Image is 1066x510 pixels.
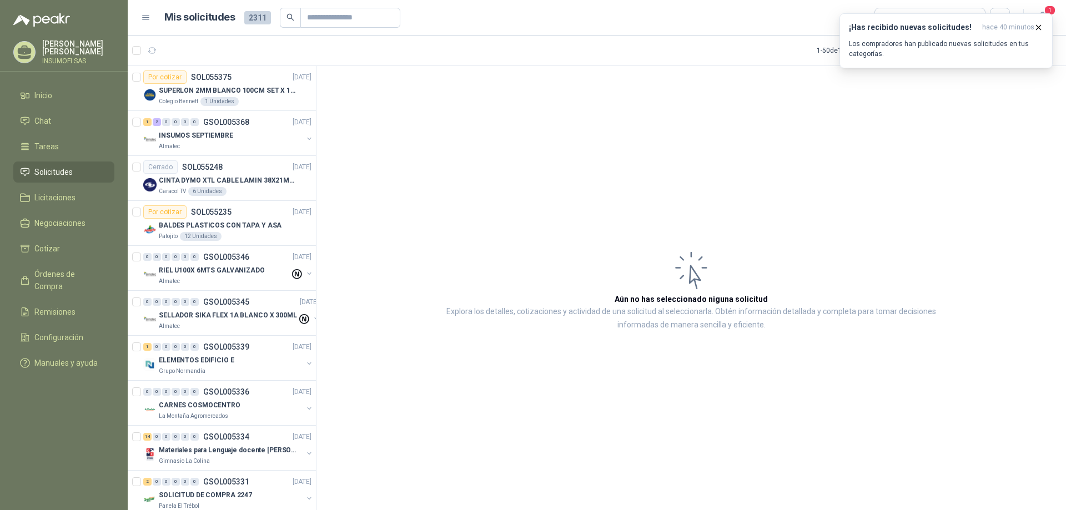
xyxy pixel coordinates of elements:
[190,388,199,396] div: 0
[162,118,170,126] div: 0
[34,89,52,102] span: Inicio
[143,388,152,396] div: 0
[159,322,180,331] p: Almatec
[849,23,978,32] h3: ¡Has recibido nuevas solicitudes!
[159,412,228,421] p: La Montaña Agromercados
[181,343,189,351] div: 0
[128,66,316,111] a: Por cotizarSOL055375[DATE] Company LogoSUPERLON 2MM BLANCO 100CM SET X 150 METROSColegio Bennett1...
[13,352,114,373] a: Manuales y ayuda
[159,175,297,186] p: CINTA DYMO XTL CABLE LAMIN 38X21MMBLANCO
[293,207,311,218] p: [DATE]
[190,478,199,486] div: 0
[143,70,187,84] div: Por cotizar
[293,117,311,128] p: [DATE]
[143,343,152,351] div: 1
[13,238,114,259] a: Cotizar
[153,298,161,306] div: 0
[34,217,86,229] span: Negociaciones
[191,73,232,81] p: SOL055375
[293,477,311,487] p: [DATE]
[143,403,157,416] img: Company Logo
[982,23,1034,32] span: hace 40 minutos
[172,343,180,351] div: 0
[13,110,114,132] a: Chat
[286,13,294,21] span: search
[203,343,249,351] p: GSOL005339
[172,388,180,396] div: 0
[143,313,157,326] img: Company Logo
[190,298,199,306] div: 0
[34,243,60,255] span: Cotizar
[143,115,314,151] a: 1 2 0 0 0 0 GSOL005368[DATE] Company LogoINSUMOS SEPTIEMBREAlmatec
[13,136,114,157] a: Tareas
[159,445,297,456] p: Materiales para Lenguaje docente [PERSON_NAME]
[143,118,152,126] div: 1
[34,166,73,178] span: Solicitudes
[190,433,199,441] div: 0
[181,118,189,126] div: 0
[203,118,249,126] p: GSOL005368
[34,191,76,204] span: Licitaciones
[181,298,189,306] div: 0
[159,310,297,321] p: SELLADOR SIKA FLEX 1A BLANCO X 300ML
[143,298,152,306] div: 0
[162,478,170,486] div: 0
[143,340,314,376] a: 1 0 0 0 0 0 GSOL005339[DATE] Company LogoELEMENTOS EDIFICIO EGrupo Normandía
[143,253,152,261] div: 0
[13,264,114,297] a: Órdenes de Compra
[153,253,161,261] div: 0
[34,357,98,369] span: Manuales y ayuda
[300,297,319,307] p: [DATE]
[143,160,178,174] div: Cerrado
[162,388,170,396] div: 0
[13,213,114,234] a: Negociaciones
[42,40,114,55] p: [PERSON_NAME] [PERSON_NAME]
[143,88,157,102] img: Company Logo
[159,367,205,376] p: Grupo Normandía
[13,301,114,322] a: Remisiones
[159,142,180,151] p: Almatec
[159,85,297,96] p: SUPERLON 2MM BLANCO 100CM SET X 150 METROS
[849,39,1043,59] p: Los compradores han publicado nuevas solicitudes en tus categorías.
[153,118,161,126] div: 2
[181,253,189,261] div: 0
[293,387,311,397] p: [DATE]
[143,358,157,371] img: Company Logo
[159,130,233,141] p: INSUMOS SEPTIEMBRE
[153,478,161,486] div: 0
[203,478,249,486] p: GSOL005331
[203,298,249,306] p: GSOL005345
[159,220,281,231] p: BALDES PLASTICOS CON TAPA Y ASA
[143,493,157,506] img: Company Logo
[1044,5,1056,16] span: 1
[143,448,157,461] img: Company Logo
[203,253,249,261] p: GSOL005346
[34,140,59,153] span: Tareas
[162,253,170,261] div: 0
[143,133,157,147] img: Company Logo
[153,343,161,351] div: 0
[172,298,180,306] div: 0
[143,250,314,286] a: 0 0 0 0 0 0 GSOL005346[DATE] Company LogoRIEL U100X 6MTS GALVANIZADOAlmatec
[190,118,199,126] div: 0
[13,13,70,27] img: Logo peakr
[143,223,157,236] img: Company Logo
[34,268,104,292] span: Órdenes de Compra
[128,201,316,246] a: Por cotizarSOL055235[DATE] Company LogoBALDES PLASTICOS CON TAPA Y ASAPatojito12 Unidades
[159,457,210,466] p: Gimnasio La Colina
[34,115,51,127] span: Chat
[181,388,189,396] div: 0
[13,187,114,208] a: Licitaciones
[180,232,222,241] div: 12 Unidades
[172,433,180,441] div: 0
[293,162,311,173] p: [DATE]
[293,252,311,262] p: [DATE]
[164,9,235,26] h1: Mis solicitudes
[13,85,114,106] a: Inicio
[203,388,249,396] p: GSOL005336
[244,11,271,24] span: 2311
[839,13,1053,68] button: ¡Has recibido nuevas solicitudes!hace 40 minutos Los compradores han publicado nuevas solicitudes...
[293,72,311,83] p: [DATE]
[200,97,239,106] div: 1 Unidades
[143,433,152,441] div: 14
